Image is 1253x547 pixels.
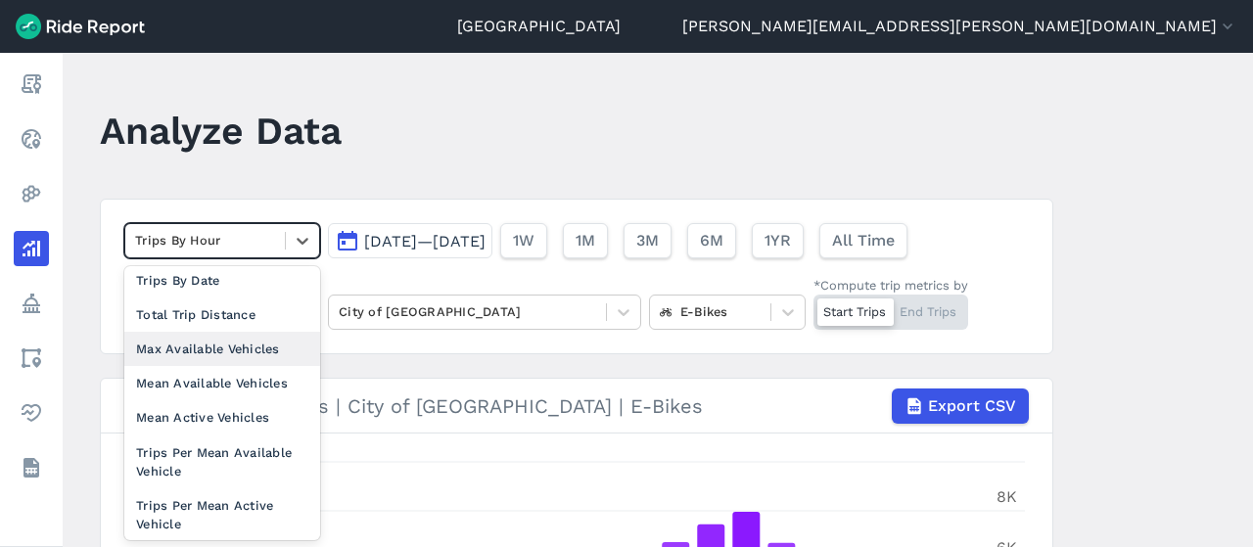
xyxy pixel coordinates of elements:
[328,223,492,258] button: [DATE]—[DATE]
[997,487,1017,506] tspan: 8K
[813,276,968,295] div: *Compute trip metrics by
[16,14,145,39] img: Ride Report
[636,229,659,252] span: 3M
[832,229,895,252] span: All Time
[124,332,320,366] div: Max Available Vehicles
[14,176,49,211] a: Heatmaps
[513,229,534,252] span: 1W
[124,435,320,488] div: Trips Per Mean Available Vehicle
[364,232,486,251] span: [DATE]—[DATE]
[457,15,621,38] a: [GEOGRAPHIC_DATA]
[124,388,1029,424] div: Trips By Hour | Starts | City of [GEOGRAPHIC_DATA] | E-Bikes
[765,229,791,252] span: 1YR
[100,104,342,158] h1: Analyze Data
[687,223,736,258] button: 6M
[124,263,320,297] div: Trips By Date
[682,15,1237,38] button: [PERSON_NAME][EMAIL_ADDRESS][PERSON_NAME][DOMAIN_NAME]
[624,223,672,258] button: 3M
[819,223,907,258] button: All Time
[14,286,49,321] a: Policy
[14,67,49,102] a: Report
[14,395,49,431] a: Health
[124,366,320,400] div: Mean Available Vehicles
[700,229,723,252] span: 6M
[14,121,49,157] a: Realtime
[124,297,320,332] div: Total Trip Distance
[14,341,49,376] a: Areas
[14,231,49,266] a: Analyze
[14,450,49,485] a: Datasets
[563,223,608,258] button: 1M
[928,394,1016,418] span: Export CSV
[500,223,547,258] button: 1W
[752,223,804,258] button: 1YR
[124,488,320,541] div: Trips Per Mean Active Vehicle
[124,400,320,434] div: Mean Active Vehicles
[892,388,1029,424] button: Export CSV
[576,229,595,252] span: 1M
